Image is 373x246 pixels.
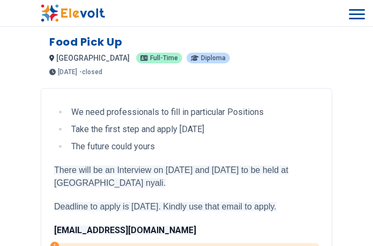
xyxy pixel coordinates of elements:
[150,55,178,61] span: full-time
[68,140,319,153] li: The future could yours
[68,123,319,136] li: Take the first step and apply [DATE]
[54,225,196,235] strong: [EMAIL_ADDRESS][DOMAIN_NAME]
[54,165,288,187] span: There will be an Interview on [DATE] and [DATE] to be held at [GEOGRAPHIC_DATA] nyali.
[79,69,102,75] p: - closed
[49,34,122,49] h1: Food Pick Up
[68,106,319,119] li: We need professionals to fill in particular Positions
[201,55,226,61] span: diploma
[41,4,105,22] img: Elevolt
[54,202,277,211] span: Deadline to apply is [DATE]. Kindly use that email to apply.
[56,54,130,62] span: [GEOGRAPHIC_DATA]
[58,69,77,75] span: [DATE]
